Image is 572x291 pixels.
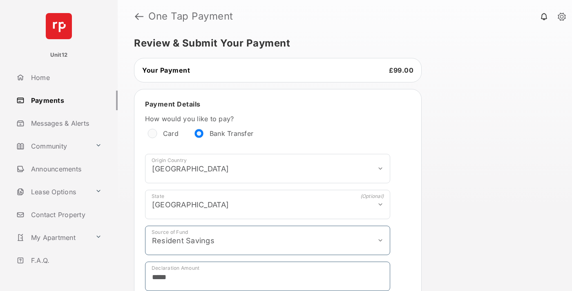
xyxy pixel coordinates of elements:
[13,159,118,179] a: Announcements
[163,129,179,138] label: Card
[148,11,233,21] strong: One Tap Payment
[13,136,92,156] a: Community
[145,115,390,123] label: How would you like to pay?
[145,100,201,108] span: Payment Details
[13,91,118,110] a: Payments
[13,228,92,247] a: My Apartment
[142,66,190,74] span: Your Payment
[13,68,118,87] a: Home
[389,66,413,74] span: £99.00
[210,129,253,138] label: Bank Transfer
[134,38,549,48] h5: Review & Submit Your Payment
[13,182,92,202] a: Lease Options
[13,113,118,133] a: Messages & Alerts
[50,51,68,59] p: Unit12
[46,13,72,39] img: svg+xml;base64,PHN2ZyB4bWxucz0iaHR0cDovL3d3dy53My5vcmcvMjAwMC9zdmciIHdpZHRoPSI2NCIgaGVpZ2h0PSI2NC...
[13,205,118,224] a: Contact Property
[13,251,118,270] a: F.A.Q.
